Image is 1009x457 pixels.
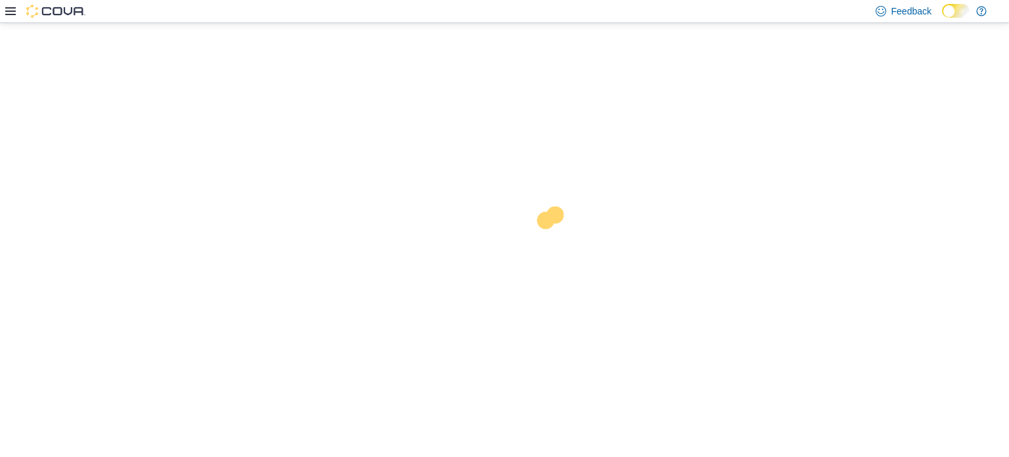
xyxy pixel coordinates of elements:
img: Cova [26,5,85,18]
span: Feedback [891,5,931,18]
input: Dark Mode [942,4,970,18]
img: cova-loader [504,197,603,295]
